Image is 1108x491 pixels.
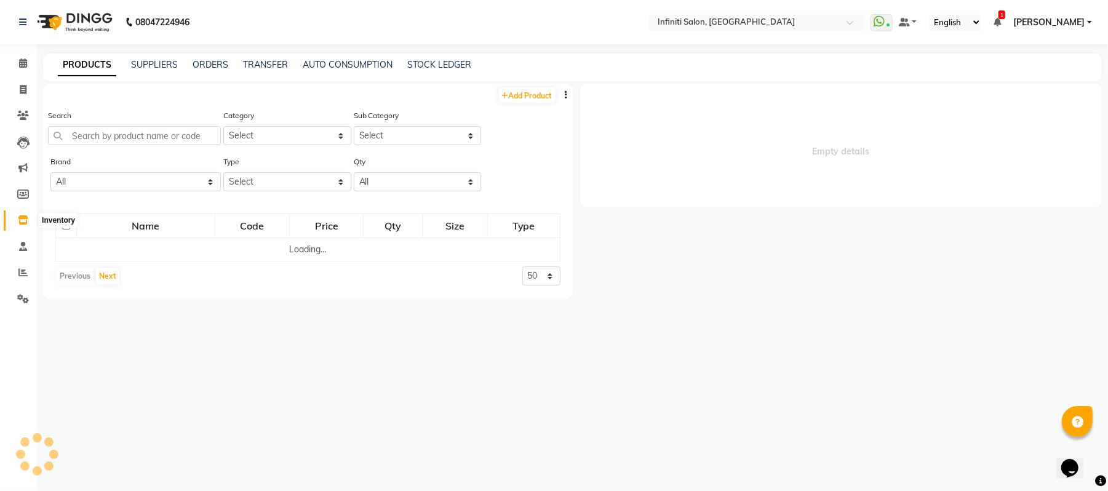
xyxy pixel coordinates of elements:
a: AUTO CONSUMPTION [303,59,393,70]
span: Empty details [580,84,1102,207]
a: TRANSFER [243,59,288,70]
div: Price [290,215,362,237]
label: Brand [50,156,71,167]
div: Type [488,215,559,237]
a: SUPPLIERS [131,59,178,70]
span: 1 [998,10,1005,19]
label: Search [48,110,71,121]
div: Code [216,215,289,237]
iframe: chat widget [1056,442,1096,479]
input: Search by product name or code [48,126,221,145]
label: Sub Category [354,110,399,121]
a: PRODUCTS [58,54,116,76]
label: Type [223,156,239,167]
img: logo [31,5,116,39]
span: [PERSON_NAME] [1013,16,1085,29]
div: Size [424,215,487,237]
div: Name [78,215,214,237]
div: Qty [364,215,422,237]
div: Inventory [39,214,78,228]
a: Add Product [499,87,556,103]
label: Qty [354,156,365,167]
a: STOCK LEDGER [407,59,471,70]
td: Loading... [56,238,560,261]
button: Next [96,268,119,285]
label: Category [223,110,254,121]
a: ORDERS [193,59,228,70]
a: 1 [994,17,1001,28]
b: 08047224946 [135,5,189,39]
